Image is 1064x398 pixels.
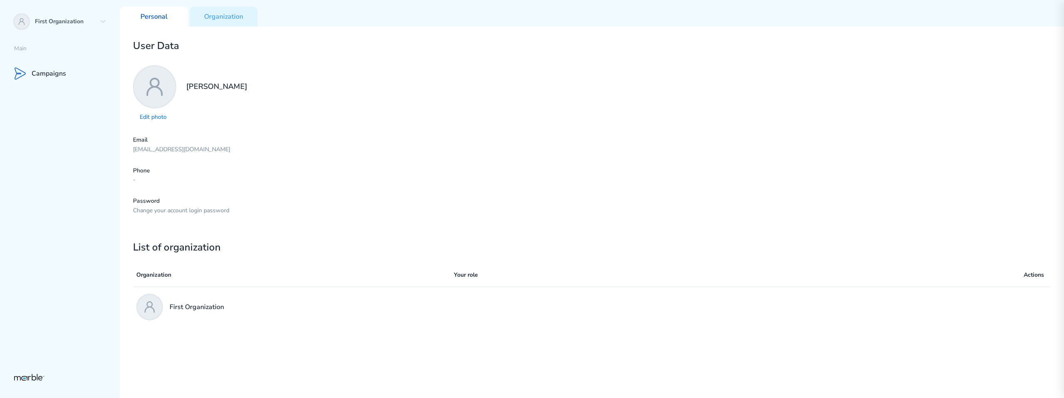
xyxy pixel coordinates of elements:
p: Personal [140,12,167,21]
h2: User Data [133,40,1051,52]
p: Organization [136,270,454,280]
p: Edit photo [140,113,170,121]
p: First Organization [35,18,96,26]
p: Main [14,45,120,53]
p: Phone [133,167,1051,175]
p: Email [133,136,1051,144]
h2: [PERSON_NAME] [186,82,247,123]
p: Password [133,197,1051,205]
p: Change your account login password [133,207,1051,215]
p: Actions [908,270,1044,280]
p: [EMAIL_ADDRESS][DOMAIN_NAME] [133,146,1051,154]
p: - [133,176,1051,184]
h2: List of organization [133,241,1051,253]
p: First Organization [170,302,224,312]
p: Organization [204,12,243,21]
p: Your role [454,270,908,280]
p: Campaigns [32,69,66,78]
